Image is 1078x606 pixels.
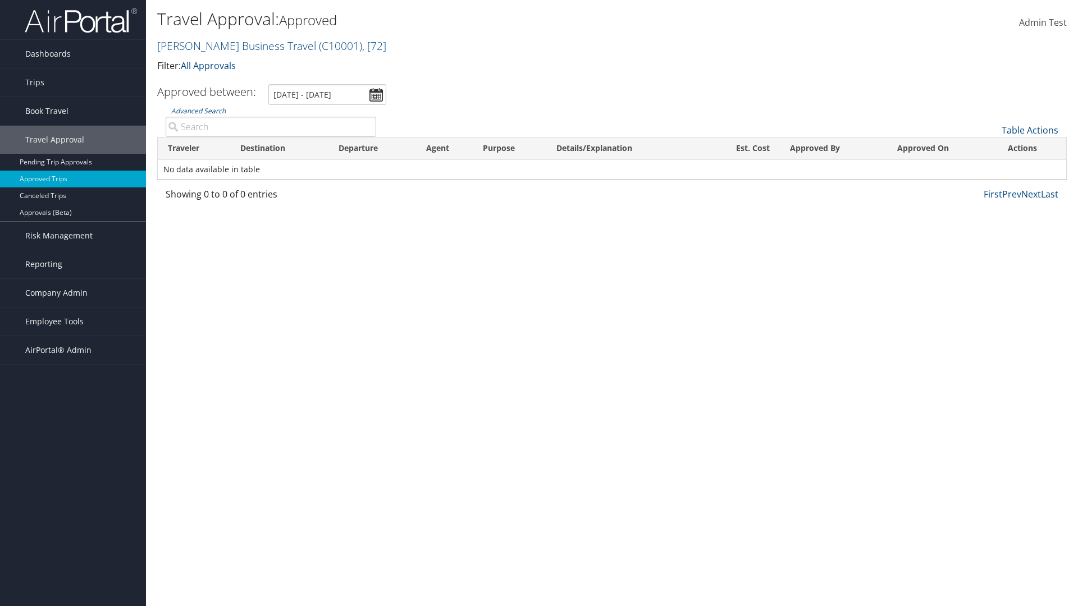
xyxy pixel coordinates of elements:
th: Actions [998,137,1066,159]
span: Travel Approval [25,126,84,154]
th: Purpose [473,137,546,159]
span: Trips [25,68,44,97]
span: Book Travel [25,97,68,125]
span: Employee Tools [25,307,84,336]
span: ( C10001 ) [319,38,362,53]
h1: Travel Approval: [157,7,764,31]
a: [PERSON_NAME] Business Travel [157,38,386,53]
a: Table Actions [1002,124,1058,136]
a: Prev [1002,188,1021,200]
th: Approved By: activate to sort column ascending [780,137,888,159]
a: All Approvals [181,59,236,72]
span: Dashboards [25,40,71,68]
span: Risk Management [25,222,93,250]
a: Last [1041,188,1058,200]
span: Admin Test [1019,16,1067,29]
small: Approved [279,11,337,29]
th: Approved On: activate to sort column ascending [887,137,998,159]
span: Company Admin [25,279,88,307]
th: Details/Explanation [546,137,703,159]
span: AirPortal® Admin [25,336,92,364]
td: No data available in table [158,159,1066,180]
img: airportal-logo.png [25,7,137,34]
th: Est. Cost: activate to sort column ascending [703,137,780,159]
h3: Approved between: [157,84,256,99]
a: Admin Test [1019,6,1067,40]
a: Next [1021,188,1041,200]
div: Showing 0 to 0 of 0 entries [166,187,376,206]
th: Agent [416,137,473,159]
a: Advanced Search [171,106,226,116]
a: First [984,188,1002,200]
input: [DATE] - [DATE] [268,84,386,105]
p: Filter: [157,59,764,74]
th: Departure: activate to sort column ascending [328,137,416,159]
th: Traveler: activate to sort column ascending [158,137,230,159]
th: Destination: activate to sort column ascending [230,137,328,159]
span: , [ 72 ] [362,38,386,53]
span: Reporting [25,250,62,278]
input: Advanced Search [166,117,376,137]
